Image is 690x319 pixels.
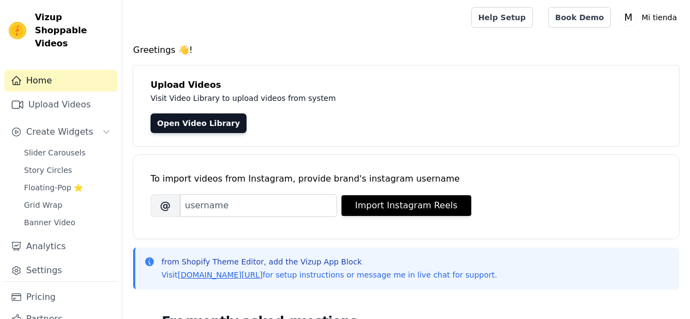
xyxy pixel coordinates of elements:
[178,270,263,279] a: [DOMAIN_NAME][URL]
[24,147,86,158] span: Slider Carousels
[161,269,497,280] p: Visit for setup instructions or message me in live chat for support.
[17,145,117,160] a: Slider Carousels
[17,162,117,178] a: Story Circles
[625,12,633,23] text: M
[4,121,117,143] button: Create Widgets
[9,22,26,39] img: Vizup
[151,92,639,105] p: Visit Video Library to upload videos from system
[161,256,497,267] p: from Shopify Theme Editor, add the Vizup App Block
[637,8,681,27] p: Mi tienda
[4,236,117,257] a: Analytics
[151,113,247,133] a: Open Video Library
[133,44,679,57] h4: Greetings 👋!
[151,172,662,185] div: To import videos from Instagram, provide brand's instagram username
[17,180,117,195] a: Floating-Pop ⭐
[24,217,75,228] span: Banner Video
[151,79,662,92] h4: Upload Videos
[17,215,117,230] a: Banner Video
[548,7,611,28] a: Book Demo
[35,11,113,50] span: Vizup Shoppable Videos
[4,260,117,281] a: Settings
[620,8,681,27] button: M Mi tienda
[4,70,117,92] a: Home
[17,197,117,213] a: Grid Wrap
[26,125,93,139] span: Create Widgets
[151,194,180,217] span: @
[4,94,117,116] a: Upload Videos
[471,7,533,28] a: Help Setup
[24,165,72,176] span: Story Circles
[24,200,62,210] span: Grid Wrap
[4,286,117,308] a: Pricing
[24,182,83,193] span: Floating-Pop ⭐
[180,194,337,217] input: username
[341,195,471,216] button: Import Instagram Reels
